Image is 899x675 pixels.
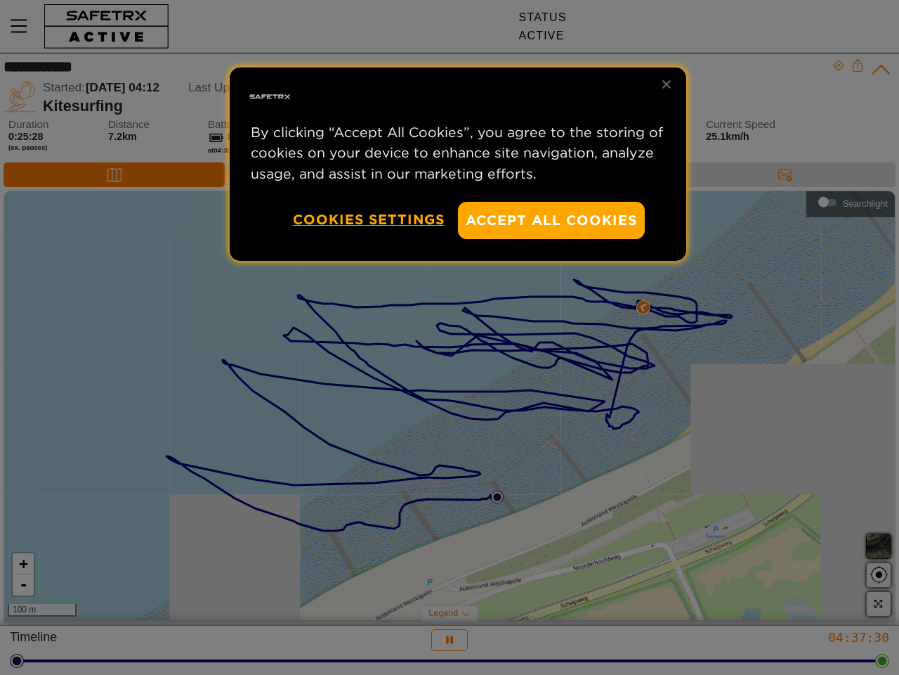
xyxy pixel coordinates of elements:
[458,202,645,239] button: Accept All Cookies
[230,67,686,261] div: Privacy
[293,202,445,238] button: Cookies Settings
[651,69,682,100] button: Close
[247,75,292,120] img: Safe Tracks
[251,122,665,184] p: By clicking “Accept All Cookies”, you agree to the storing of cookies on your device to enhance s...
